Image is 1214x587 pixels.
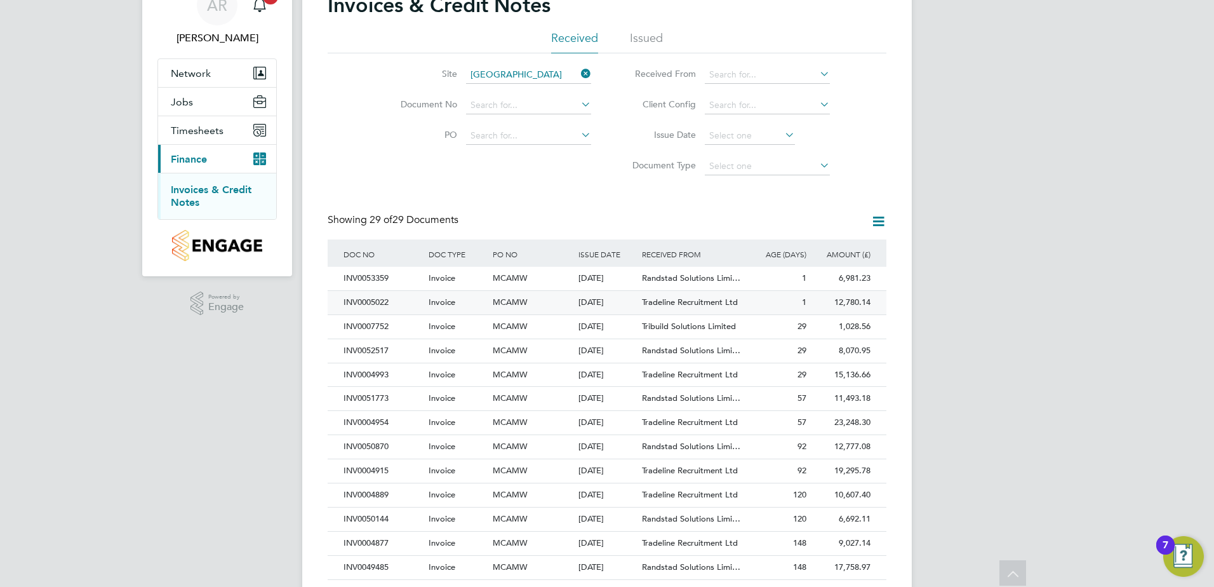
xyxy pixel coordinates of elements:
[810,387,874,410] div: 11,493.18
[797,465,806,476] span: 92
[208,302,244,313] span: Engage
[642,417,738,428] span: Tradeline Recruitment Ltd
[797,441,806,452] span: 92
[575,363,639,387] div: [DATE]
[157,30,277,46] span: Adam Rodway
[466,127,591,145] input: Search for...
[575,339,639,363] div: [DATE]
[810,411,874,435] div: 23,248.30
[340,532,425,555] div: INV0004877
[466,97,591,114] input: Search for...
[493,393,528,403] span: MCAMW
[797,417,806,428] span: 57
[810,339,874,363] div: 8,070.95
[171,153,207,165] span: Finance
[493,465,528,476] span: MCAMW
[642,393,740,403] span: Randstad Solutions Limi…
[623,98,696,110] label: Client Config
[575,508,639,531] div: [DATE]
[793,537,806,548] span: 148
[493,537,528,548] span: MCAMW
[425,240,490,269] div: DOC TYPE
[429,369,455,380] span: Invoice
[370,213,392,226] span: 29 of
[642,489,738,500] span: Tradeline Recruitment Ltd
[810,532,874,555] div: 9,027.14
[810,556,874,579] div: 17,758.97
[793,513,806,524] span: 120
[493,513,528,524] span: MCAMW
[429,321,455,332] span: Invoice
[642,321,736,332] span: Tribuild Solutions Limited
[158,88,276,116] button: Jobs
[384,98,457,110] label: Document No
[429,345,455,356] span: Invoice
[340,363,425,387] div: INV0004993
[172,230,262,261] img: countryside-properties-logo-retina.png
[630,30,663,53] li: Issued
[1163,545,1168,562] div: 7
[575,532,639,555] div: [DATE]
[705,127,795,145] input: Select one
[429,562,455,572] span: Invoice
[642,273,740,283] span: Randstad Solutions Limi…
[705,158,830,175] input: Select one
[429,417,455,428] span: Invoice
[642,369,738,380] span: Tradeline Recruitment Ltd
[493,562,528,572] span: MCAMW
[642,513,740,524] span: Randstad Solutions Limi…
[642,562,740,572] span: Randstad Solutions Limi…
[810,435,874,459] div: 12,777.08
[328,213,461,227] div: Showing
[810,267,874,290] div: 6,981.23
[340,315,425,339] div: INV0007752
[575,387,639,410] div: [DATE]
[575,435,639,459] div: [DATE]
[493,297,528,307] span: MCAMW
[797,369,806,380] span: 29
[810,483,874,507] div: 10,607.40
[158,145,276,173] button: Finance
[340,267,425,290] div: INV0053359
[810,315,874,339] div: 1,028.56
[551,30,598,53] li: Received
[797,321,806,332] span: 29
[1163,536,1204,577] button: Open Resource Center, 7 new notifications
[171,96,193,108] span: Jobs
[493,441,528,452] span: MCAMW
[797,345,806,356] span: 29
[384,68,457,79] label: Site
[158,116,276,144] button: Timesheets
[429,465,455,476] span: Invoice
[802,273,806,283] span: 1
[575,411,639,435] div: [DATE]
[802,297,806,307] span: 1
[493,369,528,380] span: MCAMW
[340,291,425,314] div: INV0005022
[705,97,830,114] input: Search for...
[575,291,639,314] div: [DATE]
[429,393,455,403] span: Invoice
[429,297,455,307] span: Invoice
[793,562,806,572] span: 148
[493,489,528,500] span: MCAMW
[810,363,874,387] div: 15,136.66
[340,339,425,363] div: INV0052517
[340,240,425,269] div: DOC NO
[575,483,639,507] div: [DATE]
[642,441,740,452] span: Randstad Solutions Limi…
[171,184,251,208] a: Invoices & Credit Notes
[810,291,874,314] div: 12,780.14
[171,67,211,79] span: Network
[810,459,874,483] div: 19,295.78
[190,292,244,316] a: Powered byEngage
[493,273,528,283] span: MCAMW
[340,435,425,459] div: INV0050870
[340,508,425,531] div: INV0050144
[157,230,277,261] a: Go to home page
[340,483,425,507] div: INV0004889
[493,417,528,428] span: MCAMW
[642,537,738,548] span: Tradeline Recruitment Ltd
[429,513,455,524] span: Invoice
[623,159,696,171] label: Document Type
